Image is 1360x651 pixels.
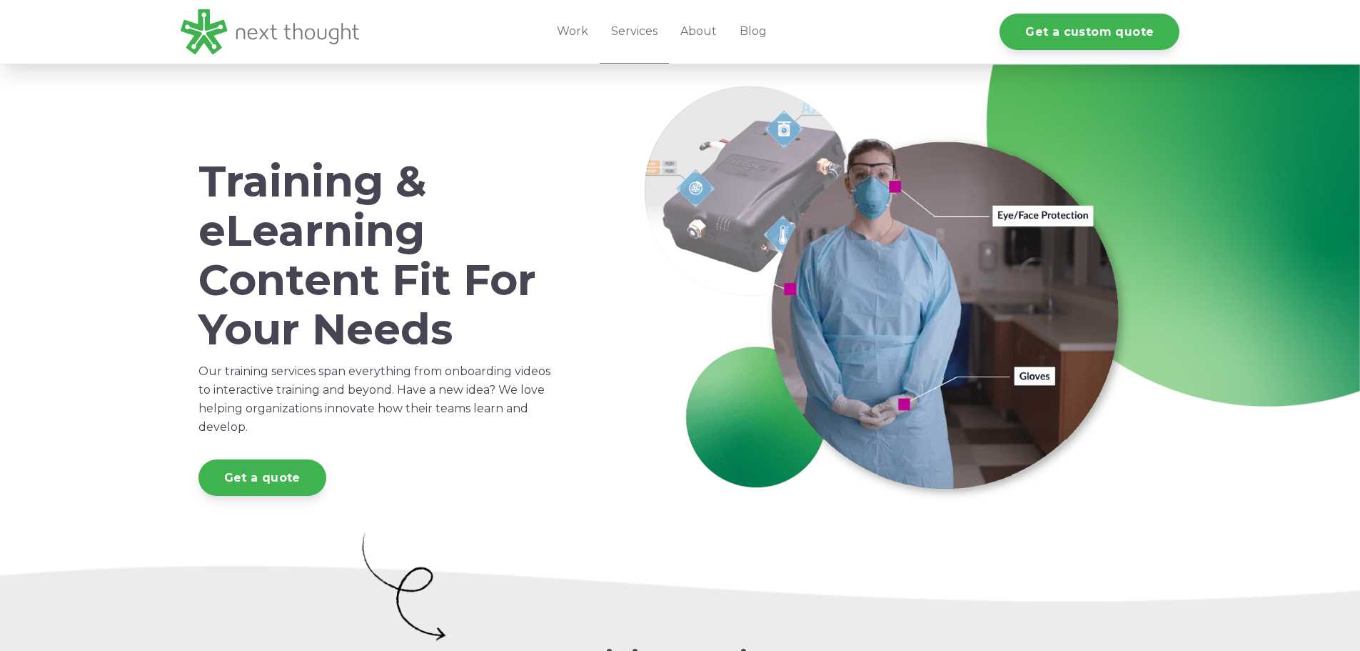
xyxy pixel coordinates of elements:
[198,155,536,355] span: Training & eLearning Content Fit For Your Needs
[181,9,359,54] img: LG - NextThought Logo
[198,364,550,434] span: Our training services span everything from onboarding videos to interactive training and beyond. ...
[198,459,326,496] a: Get a quote
[359,527,448,646] img: Artboard 16 copy
[644,86,1144,510] img: Services
[999,14,1179,50] a: Get a custom quote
